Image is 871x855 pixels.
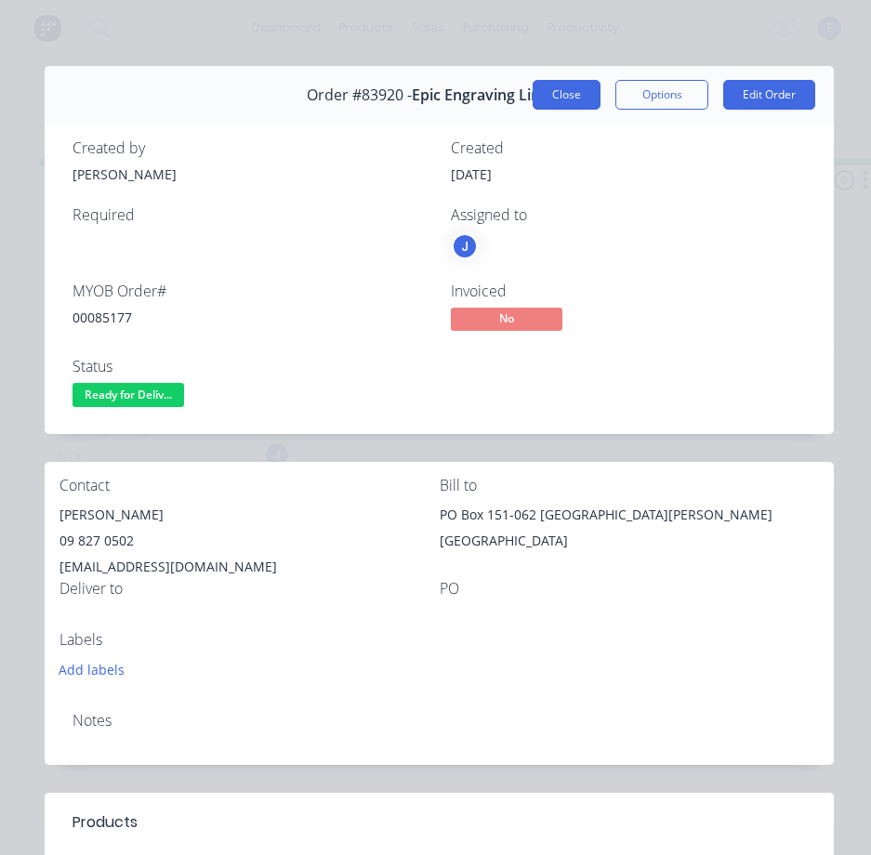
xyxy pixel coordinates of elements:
[440,528,820,554] div: [GEOGRAPHIC_DATA]
[440,502,820,561] div: PO Box 151-062 [GEOGRAPHIC_DATA][PERSON_NAME][GEOGRAPHIC_DATA]
[59,502,440,580] div: [PERSON_NAME]09 827 0502[EMAIL_ADDRESS][DOMAIN_NAME]
[451,308,562,331] span: No
[59,528,440,554] div: 09 827 0502
[73,308,429,327] div: 00085177
[73,383,184,406] span: Ready for Deliv...
[451,283,807,300] div: Invoiced
[451,165,492,183] span: [DATE]
[59,477,440,494] div: Contact
[307,86,412,104] span: Order #83920 -
[451,206,807,224] div: Assigned to
[73,206,429,224] div: Required
[451,232,479,260] button: J
[615,80,708,110] button: Options
[59,631,440,649] div: Labels
[440,477,820,494] div: Bill to
[59,502,440,528] div: [PERSON_NAME]
[59,580,440,598] div: Deliver to
[73,383,184,411] button: Ready for Deliv...
[73,811,138,834] div: Products
[73,712,806,730] div: Notes
[73,164,429,184] div: [PERSON_NAME]
[440,502,820,528] div: PO Box 151-062 [GEOGRAPHIC_DATA][PERSON_NAME]
[451,139,807,157] div: Created
[49,656,135,681] button: Add labels
[412,86,572,104] span: Epic Engraving Limited
[73,283,429,300] div: MYOB Order #
[723,80,815,110] button: Edit Order
[73,358,429,375] div: Status
[59,554,440,580] div: [EMAIL_ADDRESS][DOMAIN_NAME]
[73,139,429,157] div: Created by
[533,80,600,110] button: Close
[440,580,820,598] div: PO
